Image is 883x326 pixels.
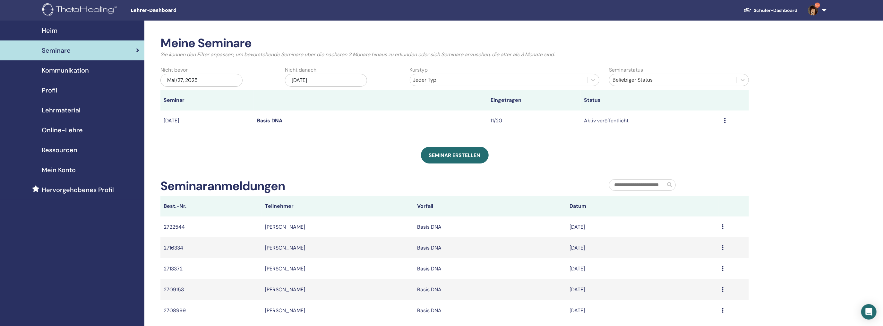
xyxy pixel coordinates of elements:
[257,117,282,124] a: Basis DNA
[566,216,718,237] td: [DATE]
[566,237,718,258] td: [DATE]
[160,74,243,87] div: Mai/27, 2025
[160,196,262,216] th: Best.-Nr.
[160,237,262,258] td: 2716334
[414,300,566,321] td: Basis DNA
[414,196,566,216] th: Vorfall
[566,258,718,279] td: [DATE]
[42,145,77,155] span: Ressourcen
[566,279,718,300] td: [DATE]
[566,196,718,216] th: Datum
[42,125,83,135] span: Online-Lehre
[262,237,414,258] td: [PERSON_NAME]
[160,179,285,194] h2: Seminaranmeldungen
[131,7,227,14] span: Lehrer-Dashboard
[744,7,751,13] img: graduation-cap-white.svg
[42,3,119,18] img: logo.png
[487,90,581,110] th: Eingetragen
[42,105,81,115] span: Lehrmaterial
[429,152,481,159] span: Seminar erstellen
[262,300,414,321] td: [PERSON_NAME]
[42,46,71,55] span: Seminare
[566,300,718,321] td: [DATE]
[609,66,643,74] label: Seminarstatus
[160,66,188,74] label: Nicht bevor
[160,279,262,300] td: 2709153
[410,66,428,74] label: Kurstyp
[613,76,733,84] div: Beliebiger Status
[414,258,566,279] td: Basis DNA
[42,165,76,175] span: Mein Konto
[262,196,414,216] th: Teilnehmer
[421,147,489,163] a: Seminar erstellen
[160,51,749,58] p: Sie können den Filter anpassen, um bevorstehende Seminare über die nächsten 3 Monate hinaus zu er...
[160,300,262,321] td: 2708999
[160,90,254,110] th: Seminar
[262,279,414,300] td: [PERSON_NAME]
[42,66,89,75] span: Kommunikation
[42,26,57,35] span: Heim
[160,36,749,51] h2: Meine Seminare
[413,76,584,84] div: Jeder Typ
[815,3,820,8] span: 9+
[262,216,414,237] td: [PERSON_NAME]
[160,258,262,279] td: 2713372
[42,85,57,95] span: Profil
[581,110,721,131] td: Aktiv veröffentlicht
[285,74,367,87] div: [DATE]
[739,4,803,16] a: Schüler-Dashboard
[160,216,262,237] td: 2722544
[160,110,254,131] td: [DATE]
[414,216,566,237] td: Basis DNA
[808,5,818,15] img: default.jpg
[414,279,566,300] td: Basis DNA
[581,90,721,110] th: Status
[285,66,316,74] label: Nicht danach
[262,258,414,279] td: [PERSON_NAME]
[42,185,114,195] span: Hervorgehobenes Profil
[861,304,877,320] div: Open Intercom Messenger
[487,110,581,131] td: 11/20
[414,237,566,258] td: Basis DNA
